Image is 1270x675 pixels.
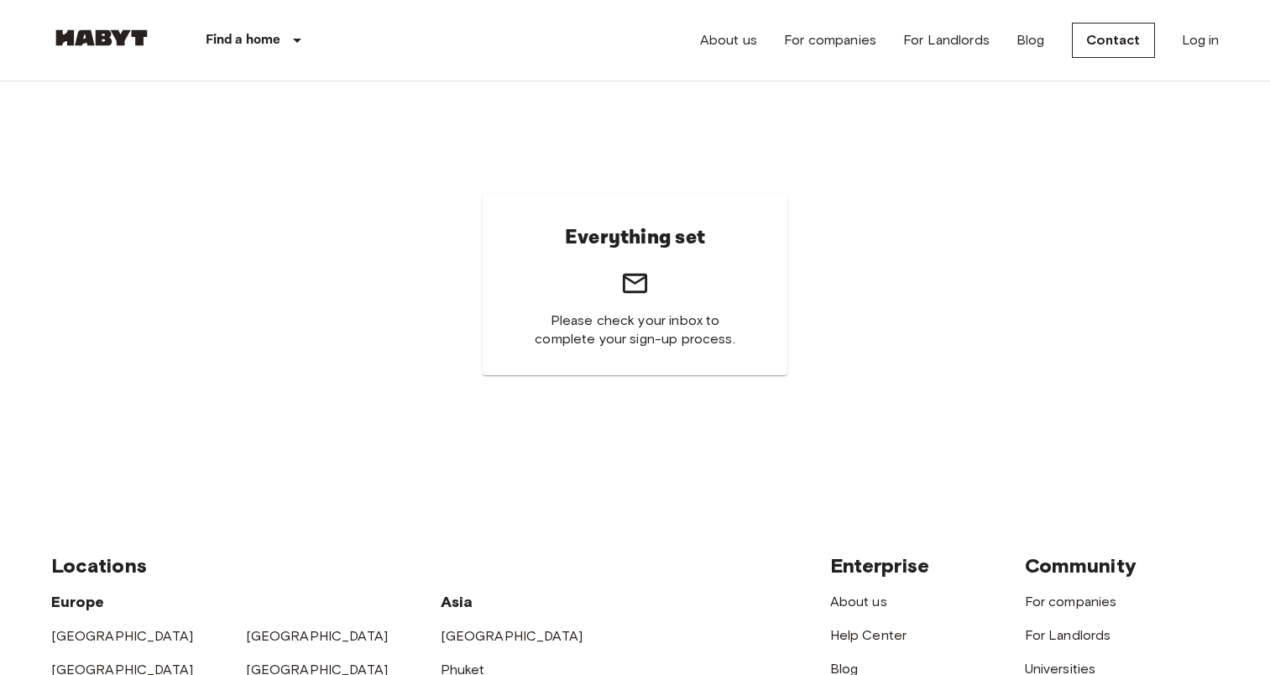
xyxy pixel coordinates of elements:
p: Find a home [206,30,281,50]
a: [GEOGRAPHIC_DATA] [246,628,389,644]
span: Community [1025,553,1137,578]
img: Habyt [51,29,152,46]
a: [GEOGRAPHIC_DATA] [51,628,194,644]
span: Asia [441,593,473,611]
a: About us [830,594,887,610]
span: Please check your inbox to complete your sign-up process. [523,311,747,348]
a: Help Center [830,627,907,643]
span: Enterprise [830,553,930,578]
span: Europe [51,593,105,611]
a: [GEOGRAPHIC_DATA] [441,628,583,644]
a: For Landlords [1025,627,1111,643]
a: Contact [1072,23,1155,58]
a: Blog [1017,30,1045,50]
span: Locations [51,553,147,578]
h6: Everything set [565,220,705,255]
a: For companies [784,30,876,50]
a: For Landlords [903,30,990,50]
a: About us [700,30,757,50]
a: Log in [1182,30,1220,50]
a: For companies [1025,594,1117,610]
